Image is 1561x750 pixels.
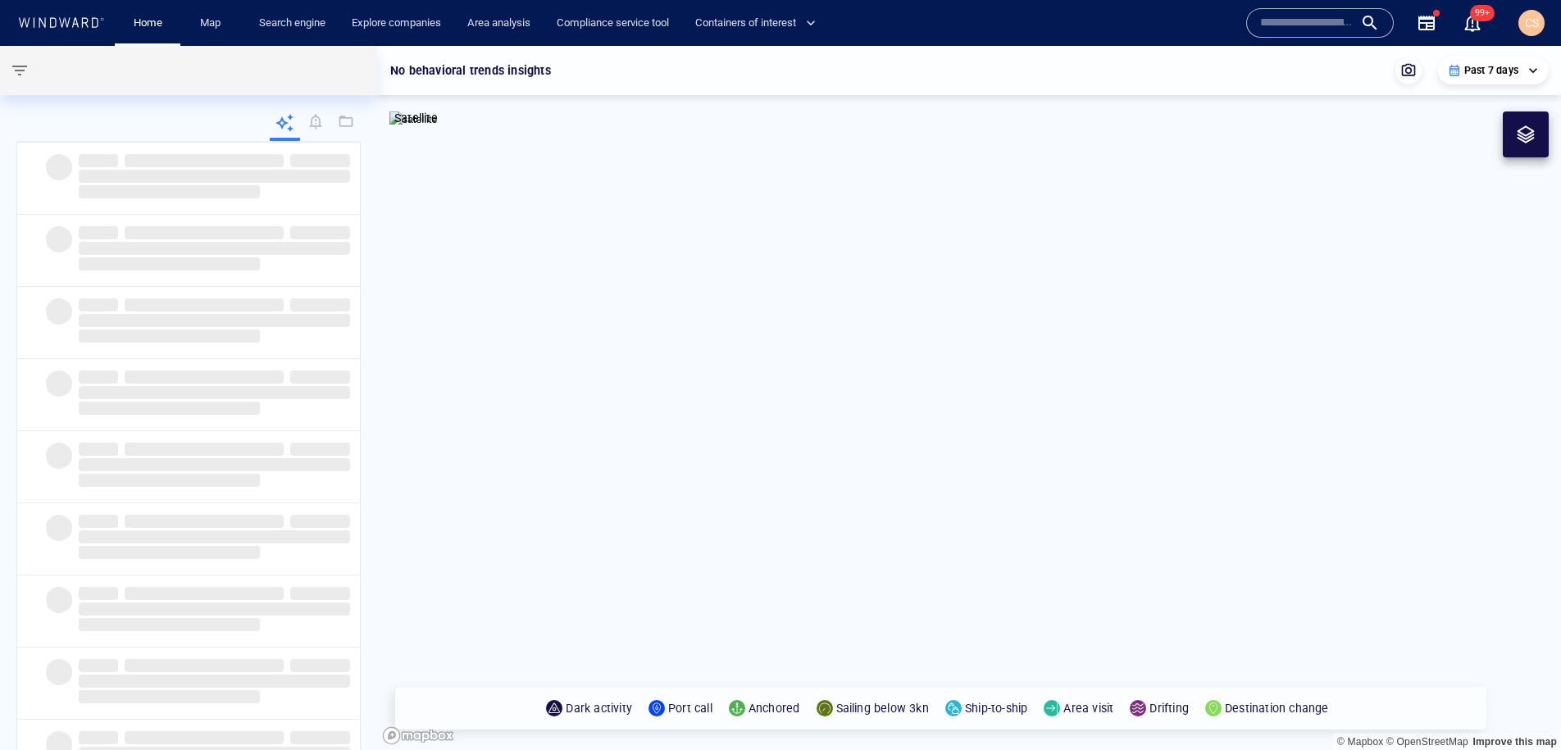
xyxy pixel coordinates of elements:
span: ‌ [79,314,350,327]
span: CS [1525,16,1539,30]
span: ‌ [79,515,118,528]
button: 99+ [1463,13,1482,33]
a: Home [127,9,169,38]
span: ‌ [46,298,72,325]
span: ‌ [46,659,72,685]
span: ‌ [79,618,260,631]
button: Containers of interest [689,9,830,38]
span: ‌ [79,458,350,471]
span: ‌ [46,587,72,613]
span: ‌ [79,474,260,487]
span: ‌ [290,515,350,528]
span: 99+ [1470,5,1495,21]
span: ‌ [290,731,350,744]
span: ‌ [125,515,284,528]
span: ‌ [79,370,118,384]
p: Area visit [1063,698,1113,718]
p: Port call [668,698,712,718]
span: ‌ [79,330,260,343]
span: ‌ [79,154,118,167]
a: Mapbox [1337,736,1383,748]
span: ‌ [79,602,350,616]
p: Drifting [1149,698,1189,718]
span: ‌ [79,443,118,456]
a: Compliance service tool [550,9,676,38]
span: ‌ [79,587,118,600]
span: ‌ [125,370,284,384]
span: ‌ [79,185,260,198]
span: ‌ [79,170,350,183]
span: ‌ [125,154,284,167]
span: ‌ [290,154,350,167]
span: ‌ [290,443,350,456]
span: ‌ [79,546,260,559]
button: Map [187,9,239,38]
span: ‌ [46,443,72,469]
span: ‌ [125,226,284,239]
span: ‌ [79,731,118,744]
span: ‌ [79,242,350,255]
a: Mapbox logo [382,726,454,745]
a: Search engine [253,9,332,38]
p: Ship-to-ship [965,698,1027,718]
span: ‌ [125,298,284,311]
span: ‌ [290,587,350,600]
span: ‌ [79,226,118,239]
span: ‌ [79,386,350,399]
span: ‌ [290,298,350,311]
p: Anchored [749,698,800,718]
p: Dark activity [566,698,632,718]
p: Sailing below 3kn [836,698,929,718]
span: ‌ [79,675,350,688]
a: Map feedback [1472,736,1557,748]
span: ‌ [46,370,72,397]
img: satellite [389,111,438,128]
div: Notification center [1463,13,1482,33]
span: Containers of interest [695,14,816,33]
p: Past 7 days [1464,63,1518,78]
a: OpenStreetMap [1386,736,1468,748]
span: ‌ [125,443,284,456]
a: Map [193,9,233,38]
p: No behavioral trends insights [390,61,551,80]
span: ‌ [46,154,72,180]
span: ‌ [125,587,284,600]
span: ‌ [79,659,118,672]
button: Home [121,9,174,38]
span: ‌ [79,257,260,270]
span: ‌ [290,226,350,239]
button: CS [1515,7,1548,39]
div: Past 7 days [1448,63,1538,78]
a: Explore companies [345,9,448,38]
p: Satellite [394,108,438,128]
span: ‌ [46,515,72,541]
span: ‌ [79,530,350,543]
canvas: Map [377,46,1561,750]
span: ‌ [125,731,284,744]
span: ‌ [79,690,260,703]
p: Destination change [1225,698,1329,718]
span: ‌ [290,370,350,384]
span: ‌ [290,659,350,672]
span: ‌ [79,402,260,415]
a: 99+ [1459,10,1486,36]
a: Area analysis [461,9,537,38]
span: ‌ [125,659,284,672]
span: ‌ [46,226,72,252]
span: ‌ [79,298,118,311]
